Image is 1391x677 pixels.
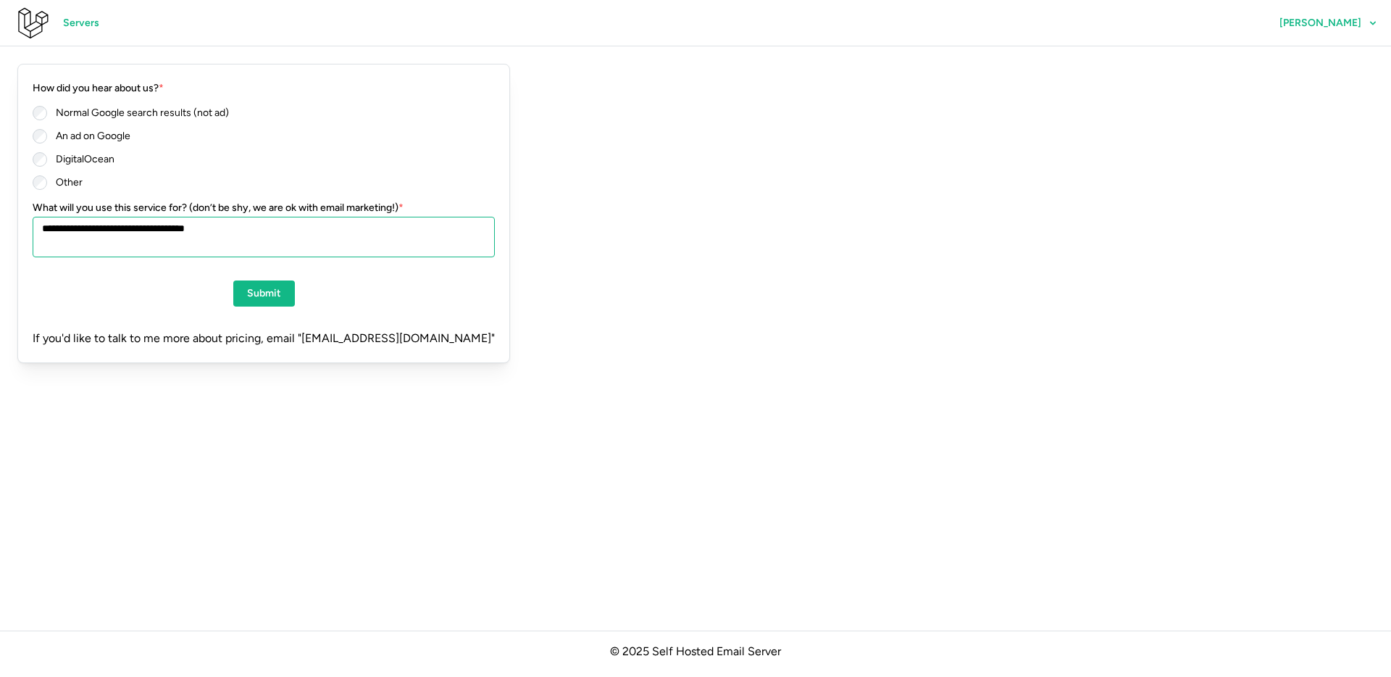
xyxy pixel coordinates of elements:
label: An ad on Google [47,129,130,144]
button: [PERSON_NAME] [1266,10,1391,36]
label: Other [47,175,83,190]
button: Submit [233,281,295,307]
span: Submit [247,281,281,306]
label: DigitalOcean [47,152,114,167]
span: Servers [63,11,99,36]
label: What will you use this service for? (don’t be shy, we are ok with email marketing!) [33,200,404,216]
a: Servers [49,10,113,36]
label: Normal Google search results (not ad) [47,106,229,120]
p: If you'd like to talk to me more about pricing, email "[EMAIL_ADDRESS][DOMAIN_NAME]" [33,330,495,348]
span: [PERSON_NAME] [1279,18,1361,28]
div: How did you hear about us? [33,80,164,96]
